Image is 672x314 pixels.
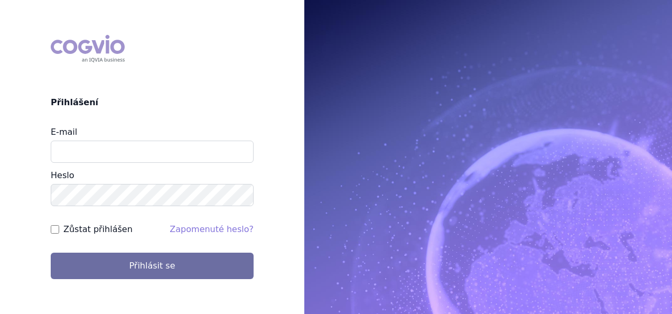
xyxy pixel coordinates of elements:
[63,223,133,236] label: Zůstat přihlášen
[51,96,254,109] h2: Přihlášení
[51,127,77,137] label: E-mail
[51,35,125,62] div: COGVIO
[170,224,254,234] a: Zapomenuté heslo?
[51,170,74,180] label: Heslo
[51,253,254,279] button: Přihlásit se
